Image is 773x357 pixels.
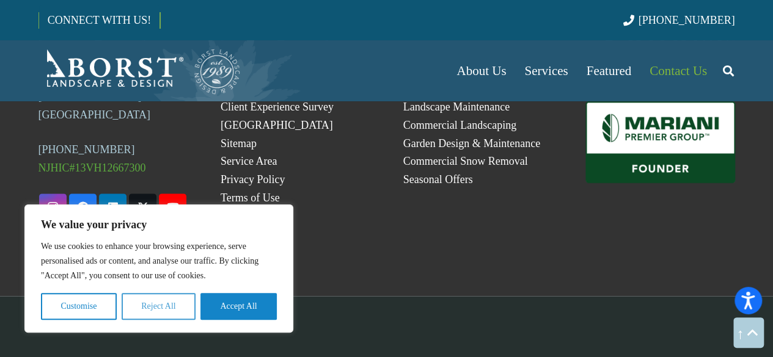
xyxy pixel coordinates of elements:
span: NJHIC#13VH12667300 [38,162,146,174]
a: [PHONE_NUMBER] [623,14,735,26]
a: Mariani_Badge_Full_Founder [585,101,735,183]
a: Commercial Snow Removal [403,155,528,167]
a: Instagram [39,193,67,221]
a: LinkedIn [99,193,126,221]
a: [GEOGRAPHIC_DATA] [221,119,333,131]
a: Back to top [733,317,764,348]
a: Landscape Maintenance [403,101,510,113]
a: Services [515,40,577,101]
a: 23-24_Proud_Member_logo [585,200,735,274]
a: Client Experience Survey [221,101,334,113]
span: [PHONE_NUMBER] [639,14,735,26]
p: We use cookies to enhance your browsing experience, serve personalised ads or content, and analys... [41,239,277,283]
p: ©️️️ 2024 [PERSON_NAME] Enterprises, LLC | [38,318,735,336]
a: Borst-Logo [38,46,241,95]
a: Commercial Landscaping [403,119,516,131]
span: Contact Us [650,63,707,78]
p: We value your privacy [41,217,277,232]
span: Featured [587,63,631,78]
a: Facebook [69,193,97,221]
a: Garden Design & Maintenance [403,137,540,150]
a: Sitemap [221,137,257,150]
a: Featured [577,40,640,101]
span: Services [524,63,568,78]
a: Terms of Use [221,192,280,204]
a: Contact Us [640,40,716,101]
button: Reject All [122,293,196,320]
a: Search [716,56,741,86]
div: We value your privacy [24,204,293,333]
a: X [129,193,156,221]
button: Customise [41,293,117,320]
a: YouTube [159,193,186,221]
a: Seasonal Offers [403,173,473,186]
a: [STREET_ADDRESS][GEOGRAPHIC_DATA] [38,90,151,121]
a: About Us [447,40,515,101]
a: Service Area [221,155,277,167]
span: About Us [456,63,506,78]
a: CONNECT WITH US! [39,5,159,35]
a: [PHONE_NUMBER] [38,143,135,156]
button: Accept All [200,293,277,320]
a: Privacy Policy [221,173,285,186]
